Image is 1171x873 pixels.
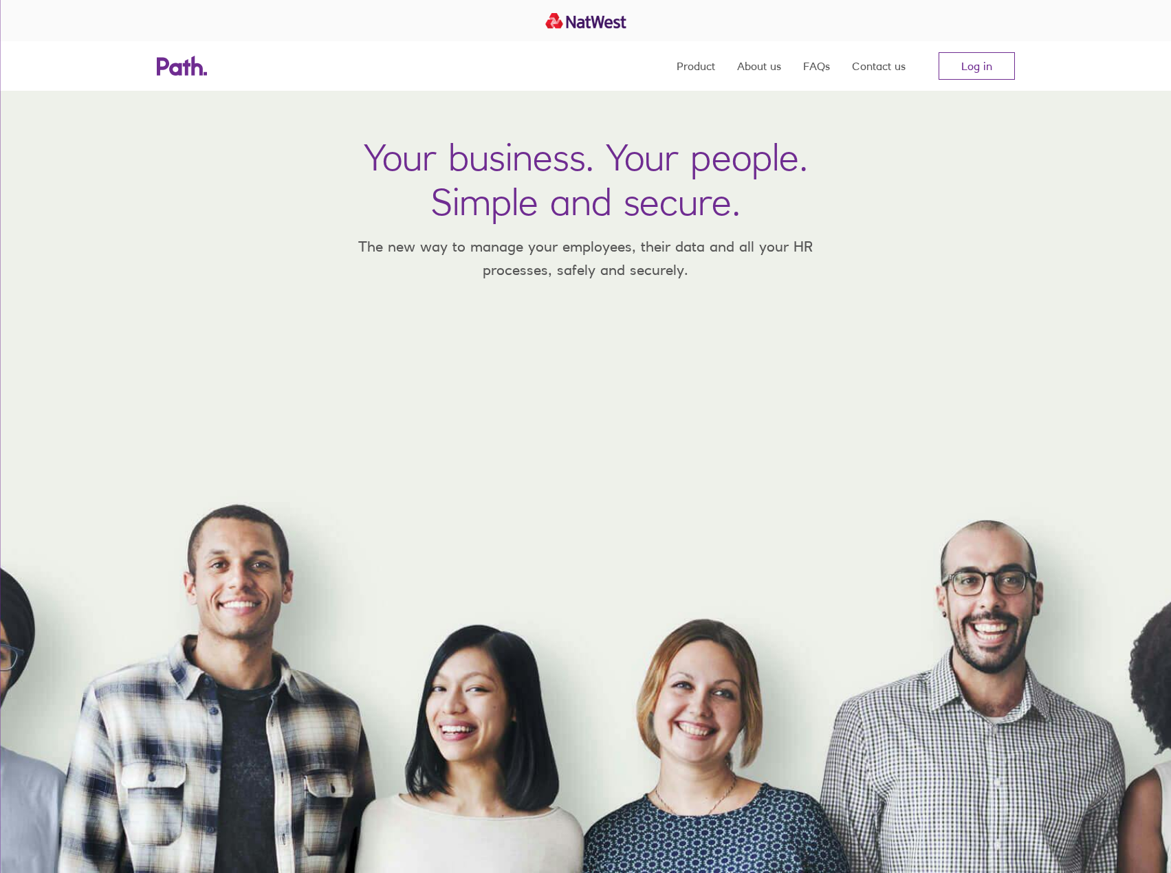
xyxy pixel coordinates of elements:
[364,135,808,224] h1: Your business. Your people. Simple and secure.
[939,52,1015,80] a: Log in
[338,235,833,281] p: The new way to manage your employees, their data and all your HR processes, safely and securely.
[852,41,906,91] a: Contact us
[677,41,715,91] a: Product
[737,41,781,91] a: About us
[803,41,830,91] a: FAQs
